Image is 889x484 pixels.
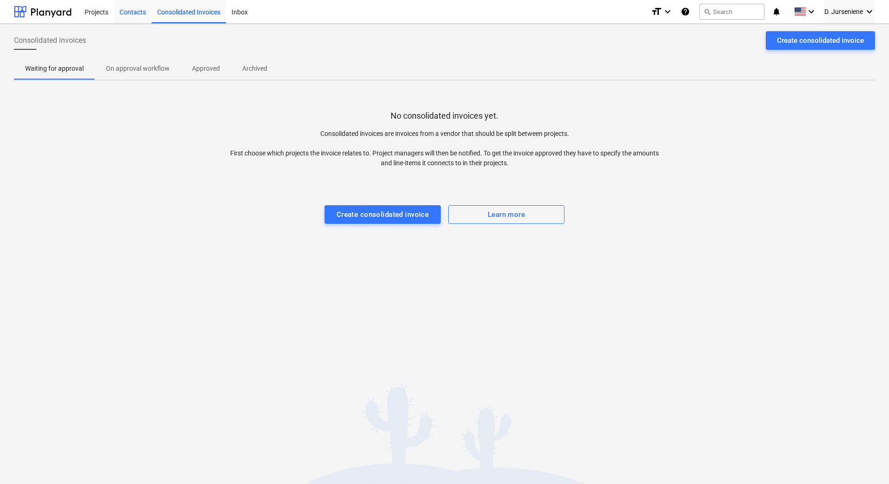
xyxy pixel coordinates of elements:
button: Search [699,4,764,20]
p: On approval workflow [106,64,170,74]
span: search [703,8,711,15]
button: Learn more [448,205,564,224]
p: Waiting for approval [25,64,84,74]
i: format_size [651,6,662,17]
span: D. Jurseniene [824,8,863,15]
p: Approved [192,64,220,74]
i: keyboard_arrow_down [864,6,875,17]
div: Create consolidated invoice [777,34,864,47]
i: keyboard_arrow_down [806,6,817,17]
div: Learn more [488,208,525,221]
button: Create consolidated invoice [325,205,441,224]
iframe: Chat Widget [843,439,889,484]
p: No consolidated invoices yet. [391,110,498,121]
div: Create consolidated invoice [337,208,429,221]
p: Consolidated invoices are invoices from a vendor that should be split between projects. First cho... [229,129,660,168]
i: Knowledge base [681,6,690,17]
button: Create consolidated invoice [766,31,875,50]
i: keyboard_arrow_down [662,6,673,17]
i: notifications [772,6,781,17]
p: Archived [242,64,267,74]
span: Consolidated invoices [14,35,86,46]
